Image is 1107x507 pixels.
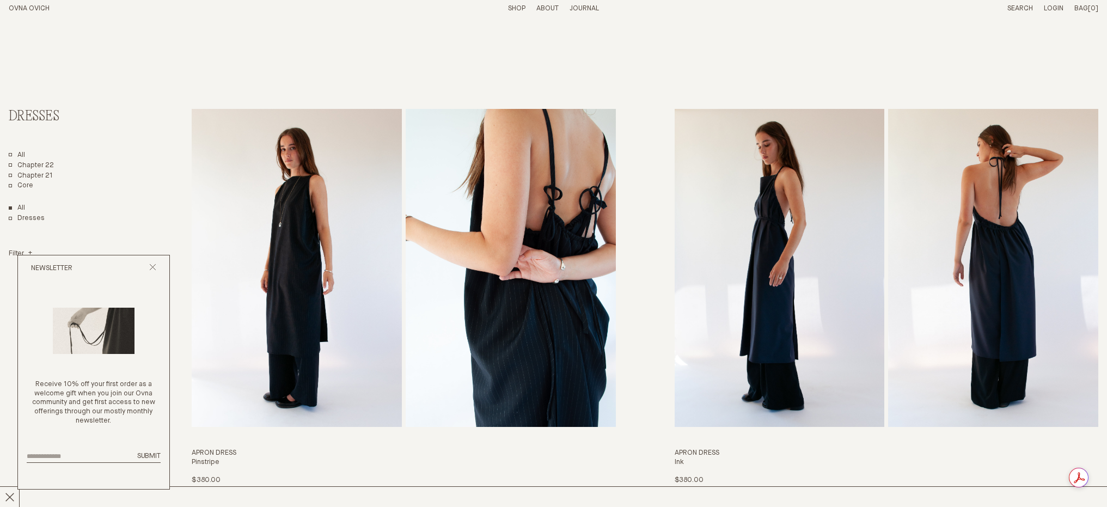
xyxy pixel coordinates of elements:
[192,109,615,485] a: Apron Dress
[733,477,745,484] span: M/L
[9,109,137,125] h2: Dresses
[675,477,704,484] span: $380.00
[9,161,54,170] a: Chapter 22
[137,453,161,460] span: Submit
[675,458,1098,467] h4: Ink
[9,214,45,223] a: Dresses
[149,264,156,274] button: Close popup
[9,249,32,259] summary: Filter
[192,477,221,484] span: $380.00
[31,264,72,273] h2: Newsletter
[192,458,615,467] h4: Pinstripe
[192,449,615,458] h3: Apron Dress
[9,172,53,181] a: Chapter 21
[717,477,733,484] span: S/M
[9,204,25,213] a: Show All
[675,109,1098,485] a: Apron Dress
[9,5,50,12] a: Home
[9,151,25,160] a: All
[9,181,33,191] a: Core
[192,109,402,427] img: Apron Dress
[234,477,250,484] span: S/M
[137,452,161,461] button: Submit
[570,5,599,12] a: Journal
[1074,5,1088,12] span: Bag
[27,380,161,426] p: Receive 10% off your first order as a welcome gift when you join our Ovna community and get first...
[1044,5,1063,12] a: Login
[536,4,559,14] summary: About
[250,477,262,484] span: M/L
[1007,5,1033,12] a: Search
[675,109,885,427] img: Apron Dress
[1088,5,1098,12] span: [0]
[508,5,525,12] a: Shop
[675,449,1098,458] h3: Apron Dress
